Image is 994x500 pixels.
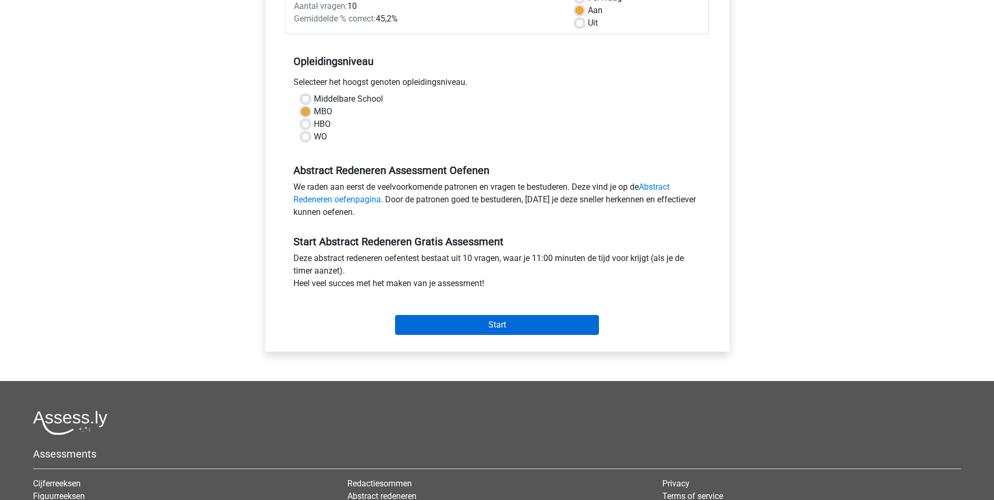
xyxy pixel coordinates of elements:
[294,14,376,24] span: Gemiddelde % correct:
[588,17,598,29] label: Uit
[347,479,412,488] a: Redactiesommen
[314,93,383,105] label: Middelbare School
[395,315,599,335] input: Start
[588,4,603,17] label: Aan
[286,76,709,93] div: Selecteer het hoogst genoten opleidingsniveau.
[293,51,701,72] h5: Opleidingsniveau
[314,105,332,118] label: MBO
[286,13,567,25] div: 45,2%
[33,410,107,435] img: Assessly logo
[662,479,690,488] a: Privacy
[286,181,709,223] div: We raden aan eerst de veelvoorkomende patronen en vragen te bestuderen. Deze vind je op de . Door...
[294,1,347,11] span: Aantal vragen:
[314,131,327,143] label: WO
[293,164,701,177] h5: Abstract Redeneren Assessment Oefenen
[33,479,81,488] a: Cijferreeksen
[286,252,709,294] div: Deze abstract redeneren oefentest bestaat uit 10 vragen, waar je 11:00 minuten de tijd voor krijg...
[33,448,961,460] h5: Assessments
[293,235,701,248] h5: Start Abstract Redeneren Gratis Assessment
[314,118,331,131] label: HBO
